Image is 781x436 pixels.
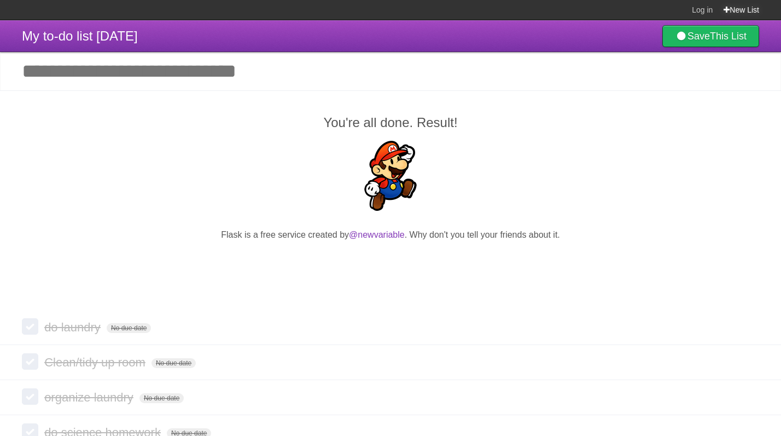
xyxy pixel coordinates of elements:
[151,358,196,368] span: No due date
[22,353,38,370] label: Done
[22,28,138,43] span: My to-do list [DATE]
[44,320,103,334] span: do laundry
[22,228,759,242] p: Flask is a free service created by . Why don't you tell your friends about it.
[107,323,151,333] span: No due date
[710,31,747,42] b: This List
[139,393,184,403] span: No due date
[44,391,136,404] span: organize laundry
[44,355,148,369] span: Clean/tidy up room
[371,255,411,271] iframe: X Post Button
[22,113,759,133] h2: You're all done. Result!
[349,230,405,239] a: @newvariable
[355,141,426,211] img: Super Mario
[22,388,38,405] label: Done
[22,318,38,335] label: Done
[662,25,759,47] a: SaveThis List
